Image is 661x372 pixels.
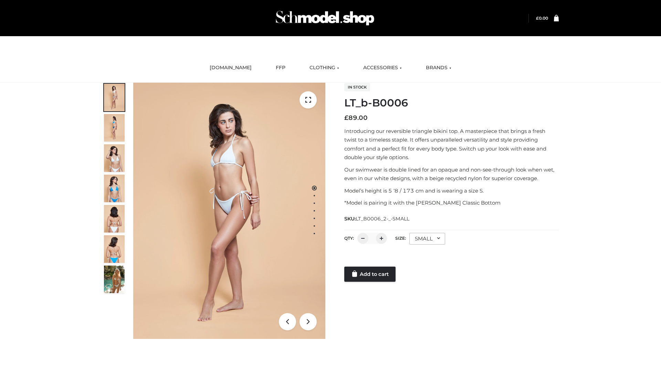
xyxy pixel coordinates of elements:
[304,60,344,75] a: CLOTHING
[104,235,125,263] img: ArielClassicBikiniTop_CloudNine_AzureSky_OW114ECO_8-scaled.jpg
[421,60,457,75] a: BRANDS
[104,266,125,293] img: Arieltop_CloudNine_AzureSky2.jpg
[536,15,539,21] span: £
[271,60,291,75] a: FFP
[344,267,396,282] a: Add to cart
[344,114,368,122] bdi: 89.00
[133,83,325,339] img: ArielClassicBikiniTop_CloudNine_AzureSky_OW114ECO_1
[344,83,370,91] span: In stock
[344,215,410,223] span: SKU:
[344,198,559,207] p: *Model is pairing it with the [PERSON_NAME] Classic Bottom
[344,114,348,122] span: £
[104,175,125,202] img: ArielClassicBikiniTop_CloudNine_AzureSky_OW114ECO_4-scaled.jpg
[273,4,377,32] img: Schmodel Admin 964
[344,165,559,183] p: Our swimwear is double lined for an opaque and non-see-through look when wet, even in our white d...
[344,236,354,241] label: QTY:
[104,205,125,232] img: ArielClassicBikiniTop_CloudNine_AzureSky_OW114ECO_7-scaled.jpg
[344,127,559,162] p: Introducing our reversible triangle bikini top. A masterpiece that brings a fresh twist to a time...
[344,97,559,109] h1: LT_b-B0006
[358,60,407,75] a: ACCESSORIES
[104,84,125,111] img: ArielClassicBikiniTop_CloudNine_AzureSky_OW114ECO_1-scaled.jpg
[536,15,548,21] bdi: 0.00
[104,114,125,142] img: ArielClassicBikiniTop_CloudNine_AzureSky_OW114ECO_2-scaled.jpg
[409,233,445,245] div: SMALL
[344,186,559,195] p: Model’s height is 5 ‘8 / 173 cm and is wearing a size S.
[356,216,409,222] span: LT_B0006_2-_-SMALL
[395,236,406,241] label: Size:
[536,15,548,21] a: £0.00
[204,60,257,75] a: [DOMAIN_NAME]
[104,144,125,172] img: ArielClassicBikiniTop_CloudNine_AzureSky_OW114ECO_3-scaled.jpg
